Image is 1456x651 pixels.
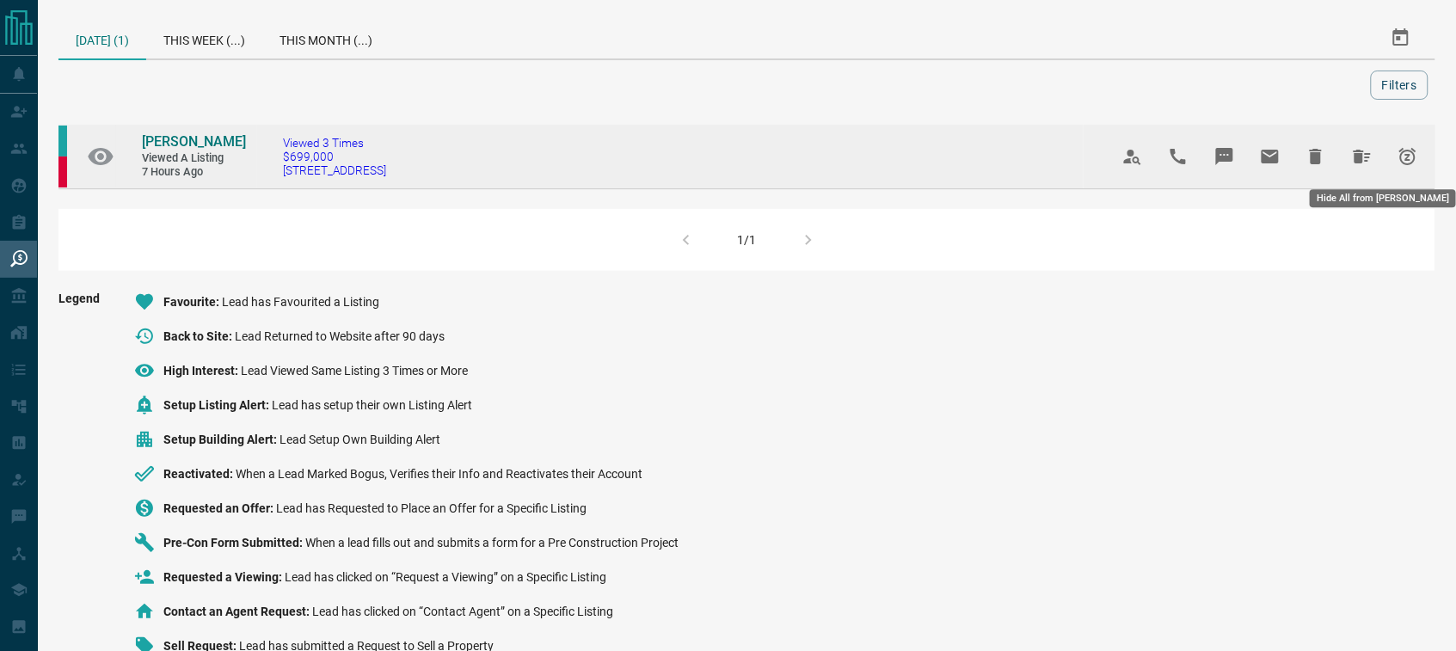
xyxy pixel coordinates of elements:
span: Back to Site [163,329,235,343]
span: Reactivated [163,467,236,481]
div: This Week (...) [146,17,262,58]
span: Call [1158,136,1199,177]
a: [PERSON_NAME] [142,133,245,151]
div: condos.ca [58,126,67,157]
span: [STREET_ADDRESS] [283,163,386,177]
span: Setup Building Alert [163,433,280,446]
span: Lead Returned to Website after 90 days [235,329,445,343]
span: Hide All from D Lynch [1342,136,1383,177]
span: Setup Listing Alert [163,398,272,412]
div: property.ca [58,157,67,187]
span: [PERSON_NAME] [142,133,246,150]
span: Snooze [1387,136,1428,177]
span: View Profile [1112,136,1153,177]
span: Email [1250,136,1291,177]
button: Select Date Range [1380,17,1422,58]
span: Message [1204,136,1245,177]
span: Lead has Requested to Place an Offer for a Specific Listing [276,501,587,515]
span: When a Lead Marked Bogus, Verifies their Info and Reactivates their Account [236,467,642,481]
span: Favourite [163,295,222,309]
span: Lead has clicked on “Request a Viewing” on a Specific Listing [285,570,606,584]
span: Lead Setup Own Building Alert [280,433,440,446]
span: Contact an Agent Request [163,605,312,618]
span: 7 hours ago [142,165,245,180]
span: Hide [1295,136,1336,177]
span: Requested a Viewing [163,570,285,584]
span: Pre-Con Form Submitted [163,536,305,550]
button: Filters [1371,71,1428,100]
span: Lead has setup their own Listing Alert [272,398,472,412]
div: Hide All from [PERSON_NAME] [1310,189,1456,207]
span: Lead has clicked on “Contact Agent” on a Specific Listing [312,605,613,618]
a: Viewed 3 Times$699,000[STREET_ADDRESS] [283,136,386,177]
span: High Interest [163,364,241,378]
div: [DATE] (1) [58,17,146,60]
span: Requested an Offer [163,501,276,515]
span: Lead has Favourited a Listing [222,295,379,309]
span: Lead Viewed Same Listing 3 Times or More [241,364,468,378]
div: 1/1 [738,233,757,247]
div: This Month (...) [262,17,390,58]
span: $699,000 [283,150,386,163]
span: When a lead fills out and submits a form for a Pre Construction Project [305,536,679,550]
span: Viewed 3 Times [283,136,386,150]
span: Viewed a Listing [142,151,245,166]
